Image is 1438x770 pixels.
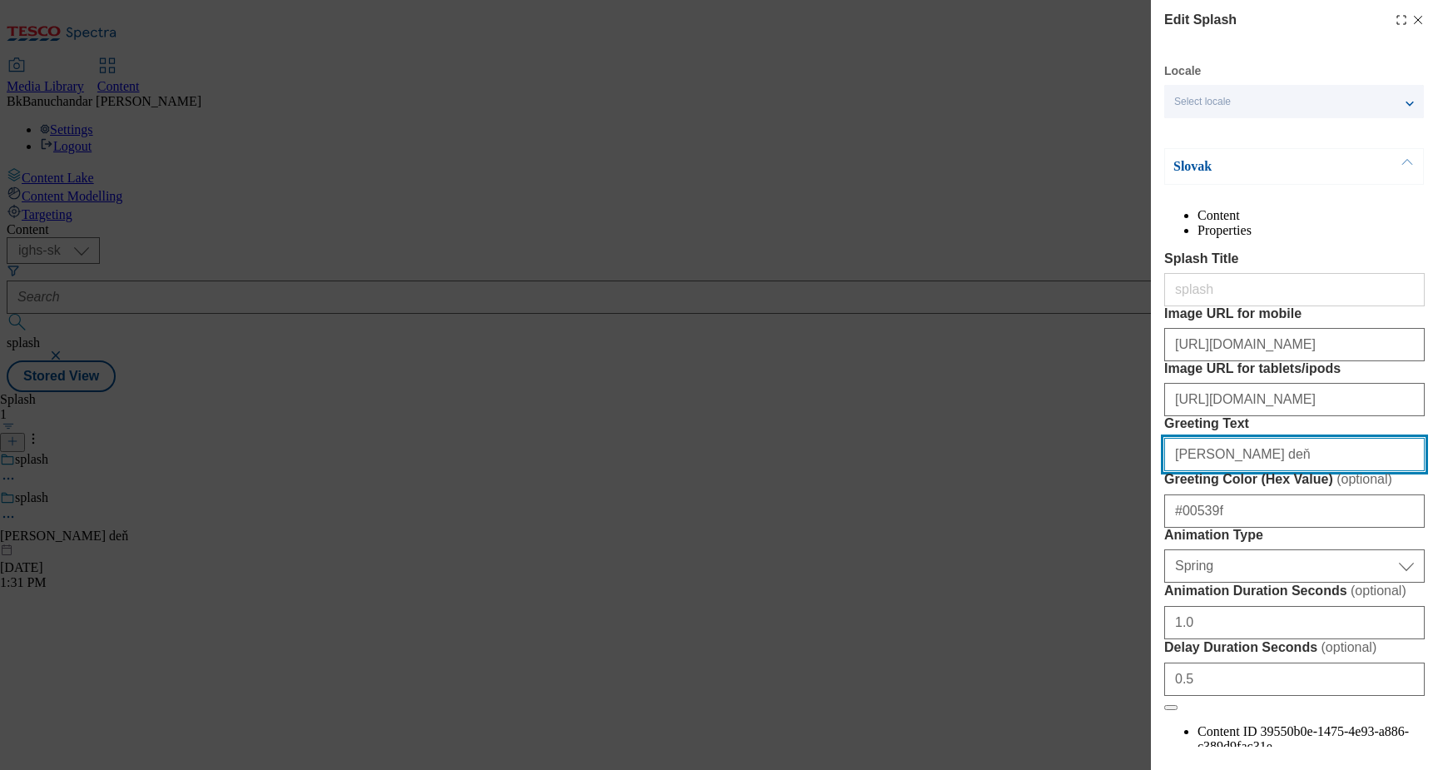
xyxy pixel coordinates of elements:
label: Image URL for tablets/ipods [1164,361,1425,376]
h4: Edit Splash [1164,10,1237,30]
input: Enter Image URL for mobile [1164,328,1425,361]
label: Delay Duration Seconds [1164,639,1425,656]
label: Greeting Text [1164,416,1425,431]
label: Animation Duration Seconds [1164,583,1425,599]
span: ( optional ) [1336,472,1392,486]
label: Locale [1164,67,1201,76]
input: Enter Image URL for tablets/ipods [1164,383,1425,416]
li: Content ID [1198,724,1425,754]
input: Enter Splash Title [1164,273,1425,306]
input: Enter Delay Duration Seconds [1164,663,1425,696]
li: Content [1198,208,1425,223]
label: Greeting Color (Hex Value) [1164,471,1425,488]
span: 39550b0e-1475-4e93-a886-c389d9fac31e [1198,724,1409,753]
span: ( optional ) [1351,584,1406,598]
button: Select locale [1164,85,1424,118]
li: Properties [1198,223,1425,238]
span: Select locale [1174,96,1231,108]
input: Enter Greeting Color (Hex Value) [1164,494,1425,528]
input: Enter Greeting Text [1164,438,1425,471]
input: Enter Animation Duration Seconds [1164,606,1425,639]
p: Slovak [1173,158,1348,175]
label: Image URL for mobile [1164,306,1425,321]
span: ( optional ) [1321,640,1377,654]
label: Animation Type [1164,528,1425,543]
label: Splash Title [1164,251,1425,266]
